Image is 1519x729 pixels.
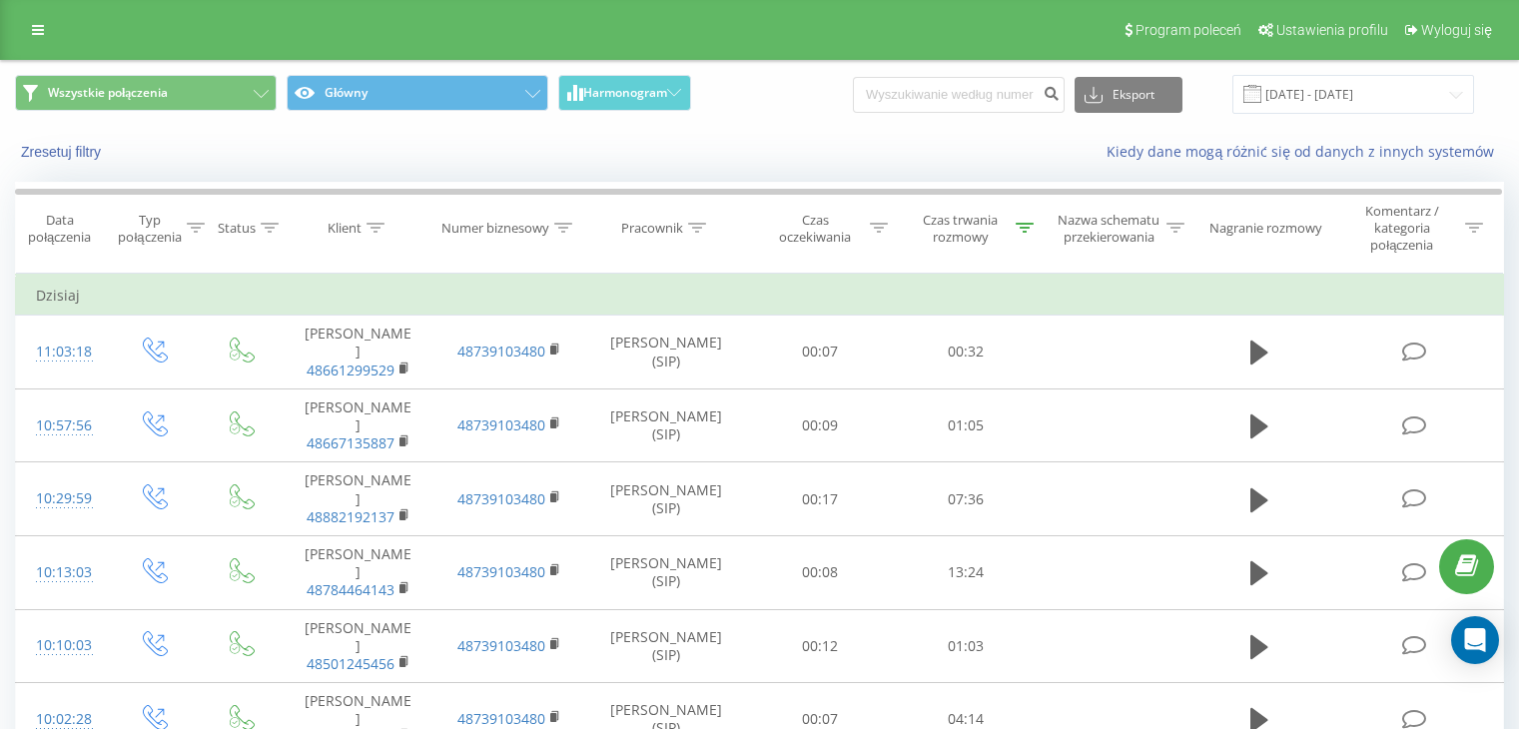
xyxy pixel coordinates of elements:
div: 10:10:03 [36,626,89,665]
td: 00:08 [748,535,893,609]
div: Numer biznesowy [441,220,549,237]
div: Pracownik [621,220,683,237]
td: 00:32 [893,316,1038,389]
td: [PERSON_NAME] [283,388,433,462]
div: 10:57:56 [36,406,89,445]
div: Typ połączenia [118,212,181,246]
span: Program poleceń [1136,22,1241,38]
div: Czas oczekiwania [766,212,866,246]
button: Zresetuj filtry [15,143,111,161]
div: Data połączenia [16,212,103,246]
div: Status [218,220,256,237]
div: 11:03:18 [36,333,89,371]
a: 48739103480 [457,342,545,361]
div: Nazwa schematu przekierowania [1057,212,1161,246]
a: 48739103480 [457,636,545,655]
div: Czas trwania rozmowy [911,212,1011,246]
td: [PERSON_NAME] (SIP) [585,609,748,683]
button: Główny [287,75,548,111]
div: Komentarz / kategoria połączenia [1343,203,1460,254]
td: [PERSON_NAME] [283,535,433,609]
td: 07:36 [893,462,1038,536]
td: 00:09 [748,388,893,462]
td: 01:05 [893,388,1038,462]
td: 01:03 [893,609,1038,683]
td: [PERSON_NAME] [283,462,433,536]
span: Wyloguj się [1421,22,1492,38]
a: Kiedy dane mogą różnić się od danych z innych systemów [1107,142,1504,161]
input: Wyszukiwanie według numeru [853,77,1065,113]
td: Dzisiaj [16,276,1504,316]
a: 48739103480 [457,415,545,434]
div: 10:13:03 [36,553,89,592]
a: 48739103480 [457,562,545,581]
span: Wszystkie połączenia [48,85,168,101]
div: Klient [328,220,362,237]
div: Nagranie rozmowy [1209,220,1322,237]
td: 00:12 [748,609,893,683]
td: [PERSON_NAME] [283,316,433,389]
a: 48501245456 [307,654,394,673]
a: 48739103480 [457,709,545,728]
button: Harmonogram [558,75,691,111]
td: 00:07 [748,316,893,389]
button: Eksport [1075,77,1182,113]
a: 48661299529 [307,361,394,379]
a: 48739103480 [457,489,545,508]
div: Open Intercom Messenger [1451,616,1499,664]
button: Wszystkie połączenia [15,75,277,111]
td: [PERSON_NAME] (SIP) [585,462,748,536]
td: 13:24 [893,535,1038,609]
td: [PERSON_NAME] (SIP) [585,388,748,462]
span: Ustawienia profilu [1276,22,1388,38]
span: Harmonogram [583,86,667,100]
div: 10:29:59 [36,479,89,518]
a: 48784464143 [307,580,394,599]
td: [PERSON_NAME] (SIP) [585,535,748,609]
td: 00:17 [748,462,893,536]
a: 48667135887 [307,433,394,452]
td: [PERSON_NAME] (SIP) [585,316,748,389]
a: 48882192137 [307,507,394,526]
td: [PERSON_NAME] [283,609,433,683]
